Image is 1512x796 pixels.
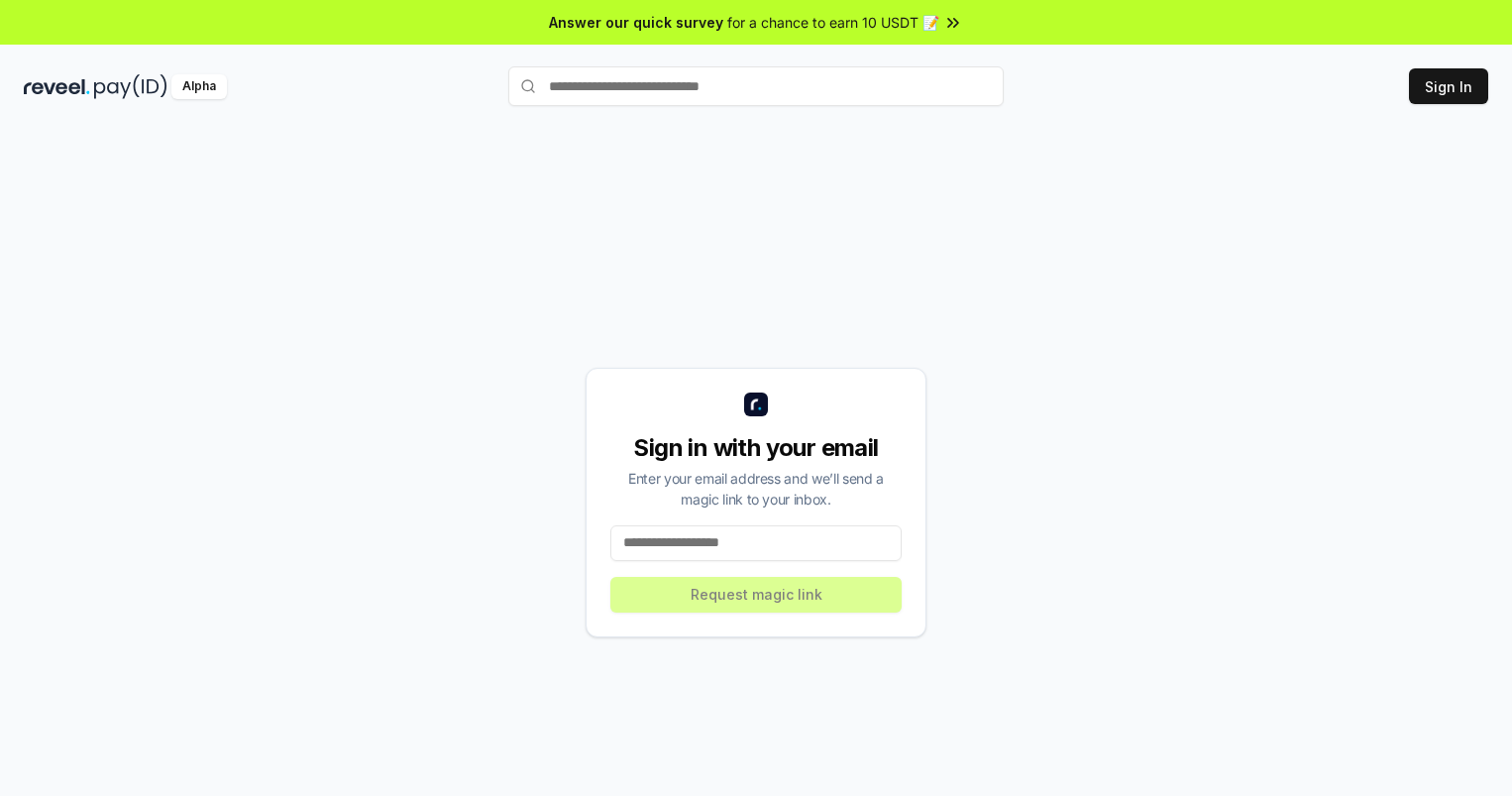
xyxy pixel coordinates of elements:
div: Sign in with your email [610,432,902,464]
img: pay_id [94,74,167,99]
div: Alpha [171,74,227,99]
span: Answer our quick survey [549,12,723,33]
img: logo_small [744,393,768,416]
img: reveel_dark [24,74,90,99]
span: for a chance to earn 10 USDT 📝 [727,12,939,33]
button: Sign In [1409,68,1488,104]
div: Enter your email address and we’ll send a magic link to your inbox. [610,468,902,510]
